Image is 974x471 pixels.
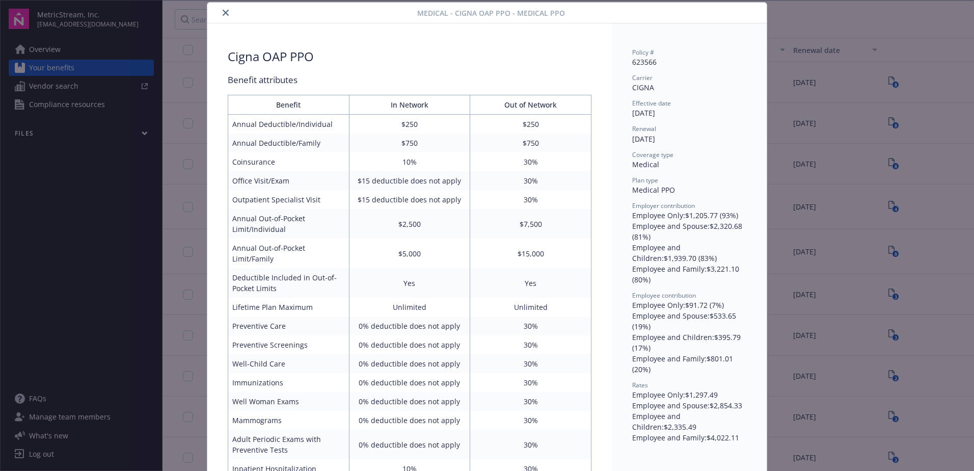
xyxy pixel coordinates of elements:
[349,411,470,430] td: 0% deductible does not apply
[632,221,746,242] div: Employee and Spouse : $2,320.68 (81%)
[470,298,591,317] td: Unlimited
[228,317,349,335] td: Preventive Care
[470,171,591,190] td: 30%
[228,134,349,152] td: Annual Deductible/Family
[632,300,746,310] div: Employee Only : $91.72 (7%)
[349,335,470,354] td: 0% deductible does not apply
[470,335,591,354] td: 30%
[470,209,591,239] td: $7,500
[349,373,470,392] td: 0% deductible does not apply
[632,48,654,57] span: Policy #
[632,57,746,67] div: 623566
[632,176,658,185] span: Plan type
[349,209,470,239] td: $2,500
[228,48,314,65] div: Cigna OAP PPO
[228,190,349,209] td: Outpatient Specialist Visit
[470,268,591,298] td: Yes
[349,430,470,459] td: 0% deductible does not apply
[228,430,349,459] td: Adult Periodic Exams with Preventive Tests
[632,400,746,411] div: Employee and Spouse : $2,854.33
[470,95,591,115] th: Out of Network
[632,159,746,170] div: Medical
[228,171,349,190] td: Office Visit/Exam
[349,392,470,411] td: 0% deductible does not apply
[349,268,470,298] td: Yes
[228,268,349,298] td: Deductible Included in Out-of-Pocket Limits
[632,150,673,159] span: Coverage type
[470,373,591,392] td: 30%
[470,354,591,373] td: 30%
[470,392,591,411] td: 30%
[349,190,470,209] td: $15 deductible does not apply
[632,108,746,118] div: [DATE]
[228,373,349,392] td: Immunizations
[349,317,470,335] td: 0% deductible does not apply
[632,124,656,133] span: Renewal
[632,73,653,82] span: Carrier
[470,152,591,171] td: 30%
[632,264,746,285] div: Employee and Family : $3,221.10 (80%)
[632,389,746,400] div: Employee Only : $1,297.49
[632,432,746,443] div: Employee and Family : $4,022.11
[632,185,746,195] div: Medical PPO
[228,239,349,268] td: Annual Out-of-Pocket Limit/Family
[228,354,349,373] td: Well-Child Care
[228,73,591,87] div: Benefit attributes
[632,411,746,432] div: Employee and Children : $2,335.49
[349,115,470,134] td: $250
[228,209,349,239] td: Annual Out-of-Pocket Limit/Individual
[228,115,349,134] td: Annual Deductible/Individual
[349,171,470,190] td: $15 deductible does not apply
[632,332,746,353] div: Employee and Children : $395.79 (17%)
[470,134,591,152] td: $750
[470,115,591,134] td: $250
[632,381,648,389] span: Rates
[470,190,591,209] td: 30%
[632,353,746,375] div: Employee and Family : $801.01 (20%)
[228,152,349,171] td: Coinsurance
[632,134,746,144] div: [DATE]
[228,392,349,411] td: Well Woman Exams
[349,95,470,115] th: In Network
[228,298,349,317] td: Lifetime Plan Maximum
[632,82,746,93] div: CIGNA
[349,354,470,373] td: 0% deductible does not apply
[632,242,746,264] div: Employee and Children : $1,939.70 (83%)
[228,95,349,115] th: Benefit
[228,335,349,354] td: Preventive Screenings
[632,99,671,108] span: Effective date
[632,201,695,210] span: Employer contribution
[632,310,746,332] div: Employee and Spouse : $533.65 (19%)
[220,7,232,19] button: close
[470,430,591,459] td: 30%
[228,411,349,430] td: Mammograms
[349,298,470,317] td: Unlimited
[349,134,470,152] td: $750
[349,152,470,171] td: 10%
[470,239,591,268] td: $15,000
[470,317,591,335] td: 30%
[349,239,470,268] td: $5,000
[417,8,565,18] span: Medical - Cigna OAP PPO - Medical PPO
[632,291,696,300] span: Employee contribution
[470,411,591,430] td: 30%
[632,210,746,221] div: Employee Only : $1,205.77 (93%)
